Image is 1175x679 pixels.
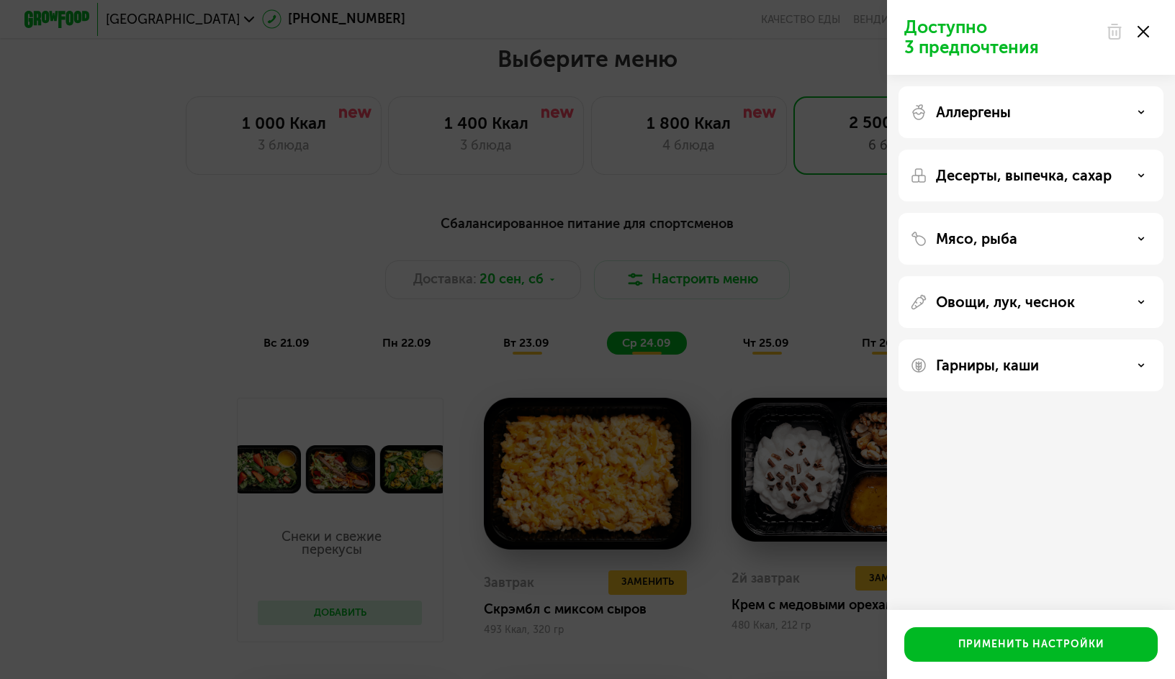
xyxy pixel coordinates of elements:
p: Аллергены [936,104,1011,121]
p: Гарниры, каши [936,357,1039,374]
p: Десерты, выпечка, сахар [936,167,1112,184]
button: Применить настройки [904,627,1158,662]
p: Мясо, рыба [936,230,1017,247]
div: Применить настройки [958,637,1104,652]
p: Овощи, лук, чеснок [936,293,1075,311]
p: Доступно 3 предпочтения [904,17,1097,58]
